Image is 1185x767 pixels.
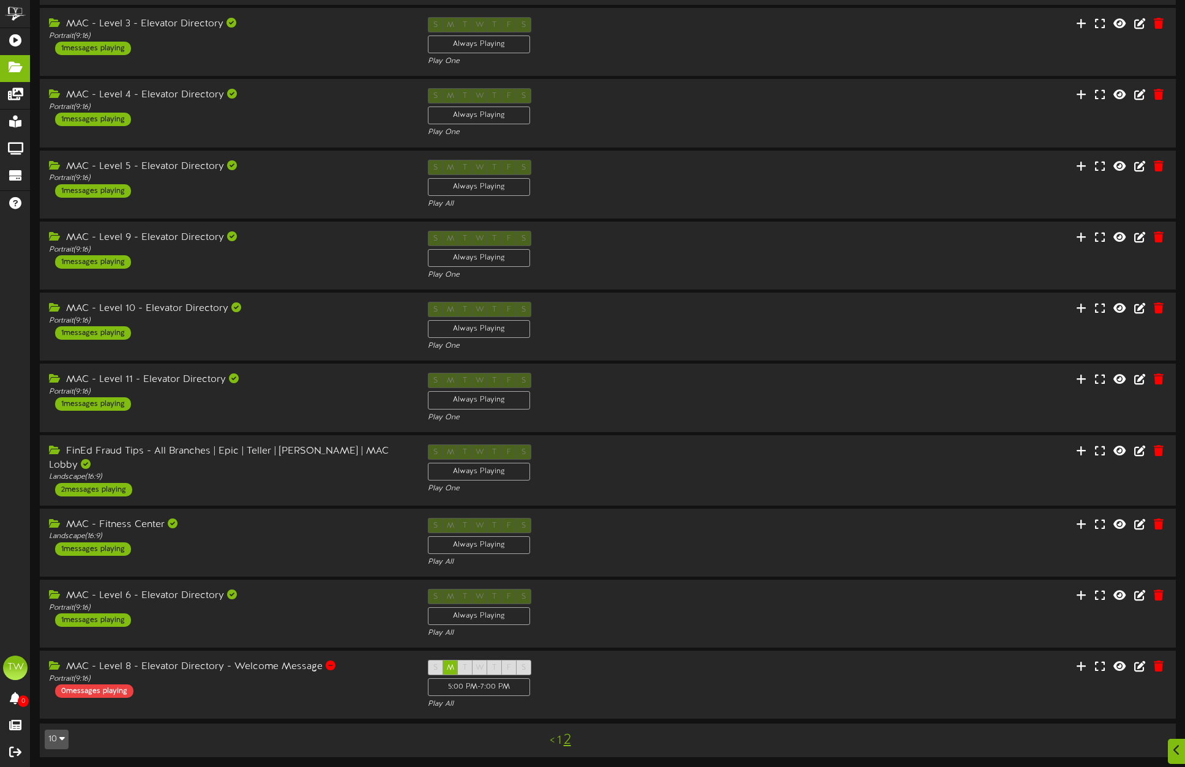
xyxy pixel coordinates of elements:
[49,674,409,684] div: Portrait ( 9:16 )
[49,102,409,113] div: Portrait ( 9:16 )
[3,656,28,680] div: TW
[428,270,788,280] div: Play One
[428,320,530,338] div: Always Playing
[557,734,561,747] a: 1
[428,607,530,625] div: Always Playing
[49,660,409,674] div: MAC - Level 8 - Elevator Directory - Welcome Message
[521,664,526,672] span: S
[428,341,788,351] div: Play One
[428,56,788,67] div: Play One
[49,245,409,255] div: Portrait ( 9:16 )
[492,664,496,672] span: T
[55,255,131,269] div: 1 messages playing
[428,178,530,196] div: Always Playing
[55,326,131,340] div: 1 messages playing
[428,628,788,638] div: Play All
[45,730,69,749] button: 10
[49,88,409,102] div: MAC - Level 4 - Elevator Directory
[49,387,409,397] div: Portrait ( 9:16 )
[428,678,530,696] div: 5:00 PM - 7:00 PM
[55,184,131,198] div: 1 messages playing
[55,542,131,556] div: 1 messages playing
[428,463,530,481] div: Always Playing
[428,484,788,494] div: Play One
[55,684,133,698] div: 0 messages playing
[49,31,409,42] div: Portrait ( 9:16 )
[18,695,29,707] span: 0
[428,36,530,53] div: Always Playing
[564,732,571,748] a: 2
[550,734,555,747] a: <
[428,699,788,709] div: Play All
[49,160,409,174] div: MAC - Level 5 - Elevator Directory
[428,127,788,138] div: Play One
[433,664,438,672] span: S
[49,17,409,31] div: MAC - Level 3 - Elevator Directory
[463,664,467,672] span: T
[428,107,530,124] div: Always Playing
[55,42,131,55] div: 1 messages playing
[428,391,530,409] div: Always Playing
[49,373,409,387] div: MAC - Level 11 - Elevator Directory
[428,536,530,554] div: Always Playing
[55,613,131,627] div: 1 messages playing
[49,472,409,482] div: Landscape ( 16:9 )
[49,531,409,542] div: Landscape ( 16:9 )
[428,413,788,423] div: Play One
[428,557,788,567] div: Play All
[476,664,484,672] span: W
[49,518,409,532] div: MAC - Fitness Center
[55,483,132,496] div: 2 messages playing
[49,589,409,603] div: MAC - Level 6 - Elevator Directory
[428,249,530,267] div: Always Playing
[55,397,131,411] div: 1 messages playing
[49,173,409,184] div: Portrait ( 9:16 )
[447,664,454,672] span: M
[55,113,131,126] div: 1 messages playing
[49,603,409,613] div: Portrait ( 9:16 )
[428,199,788,209] div: Play All
[49,444,409,473] div: FinEd Fraud Tips - All Branches | Epic | Teller | [PERSON_NAME] | MAC Lobby
[49,316,409,326] div: Portrait ( 9:16 )
[49,231,409,245] div: MAC - Level 9 - Elevator Directory
[49,302,409,316] div: MAC - Level 10 - Elevator Directory
[507,664,511,672] span: F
